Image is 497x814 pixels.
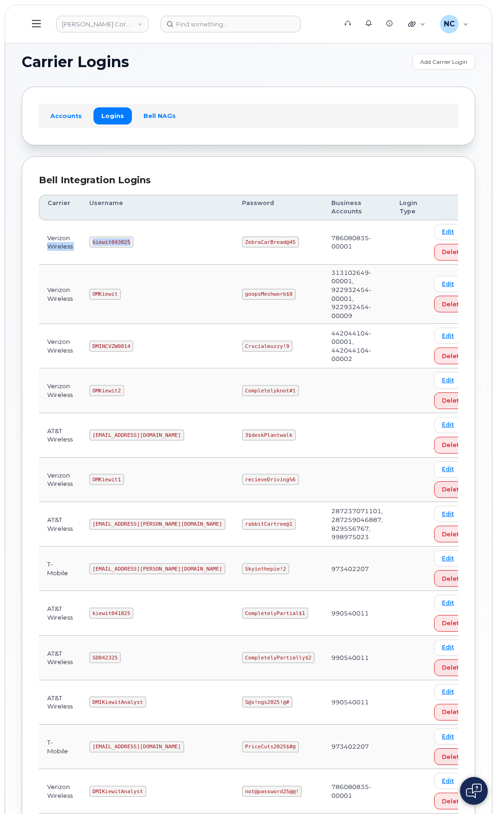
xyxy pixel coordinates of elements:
[434,570,471,587] button: Delete
[39,265,81,324] td: Verizon Wireless
[39,195,81,220] th: Carrier
[434,728,462,745] a: Edit
[242,652,315,663] code: CompletelyPartially$2
[434,296,471,312] button: Delete
[434,659,471,676] button: Delete
[89,696,146,708] code: DMIKiewitAnalyst
[434,224,462,240] a: Edit
[136,107,184,124] a: Bell NAGs
[434,526,471,542] button: Delete
[89,474,124,485] code: OMKiewit1
[39,502,81,547] td: AT&T Wireless
[89,341,133,352] code: DMINCVZW0814
[434,392,471,409] button: Delete
[89,429,184,441] code: [EMAIL_ADDRESS][DOMAIN_NAME]
[466,783,482,798] img: Open chat
[323,680,391,725] td: 990540011
[89,652,121,663] code: SD042325
[39,725,81,769] td: T-Mobile
[434,595,462,611] a: Edit
[242,741,299,752] code: PriceCuts2025$#@
[442,708,463,716] span: Delete
[323,636,391,680] td: 990540011
[242,563,289,574] code: Skyinthepie!2
[93,107,132,124] a: Logins
[323,265,391,324] td: 313102649-00001, 922932454-00001, 922932454-00009
[434,615,471,632] button: Delete
[39,591,81,635] td: AT&T Wireless
[242,474,299,485] code: recieveDriving%6
[242,696,292,708] code: S@v!ngs2025!@#
[39,220,81,265] td: Verizon Wireless
[89,741,184,752] code: [EMAIL_ADDRESS][DOMAIN_NAME]
[442,619,463,628] span: Delete
[39,769,81,814] td: Verizon Wireless
[442,663,463,672] span: Delete
[323,220,391,265] td: 786080835-00001
[39,324,81,368] td: Verizon Wireless
[442,248,463,256] span: Delete
[391,195,426,220] th: Login Type
[323,591,391,635] td: 990540011
[434,481,471,498] button: Delete
[39,547,81,591] td: T-Mobile
[323,769,391,814] td: 786080835-00001
[89,289,121,300] code: OMKiewit
[434,437,471,454] button: Delete
[434,348,471,364] button: Delete
[442,441,463,449] span: Delete
[434,550,462,566] a: Edit
[242,289,296,300] code: goopsMeshwork$8
[442,752,463,761] span: Delete
[323,725,391,769] td: 973402207
[412,54,475,70] a: Add Carrier Login
[242,341,292,352] code: Crucialmuzzy!9
[22,55,129,69] span: Carrier Logins
[242,786,302,797] code: not@password25@@!
[442,574,463,583] span: Delete
[89,385,124,396] code: OMKiewit2
[242,385,299,396] code: Completelyknot#1
[434,793,471,809] button: Delete
[89,608,133,619] code: kiewit041825
[89,786,146,797] code: DMIKiewitAnalyst
[242,236,299,248] code: ZebraCarBread@45
[442,485,463,494] span: Delete
[39,413,81,458] td: AT&T Wireless
[242,429,296,441] code: 3$deskPlantwalk
[434,684,462,700] a: Edit
[39,174,458,187] div: Bell Integration Logins
[434,417,462,433] a: Edit
[434,461,462,478] a: Edit
[89,563,225,574] code: [EMAIL_ADDRESS][PERSON_NAME][DOMAIN_NAME]
[242,519,296,530] code: rabbitCartree@1
[442,530,463,539] span: Delete
[323,547,391,591] td: 973402207
[434,704,471,721] button: Delete
[39,368,81,413] td: Verizon Wireless
[442,396,463,405] span: Delete
[434,640,462,656] a: Edit
[89,236,133,248] code: kiewit043025
[234,195,323,220] th: Password
[442,797,463,806] span: Delete
[242,608,308,619] code: CompletelyPartial$1
[434,506,462,522] a: Edit
[434,244,471,261] button: Delete
[323,324,391,368] td: 442044104-00001, 442044104-00002
[89,519,225,530] code: [EMAIL_ADDRESS][PERSON_NAME][DOMAIN_NAME]
[442,352,463,360] span: Delete
[434,328,462,344] a: Edit
[434,773,462,789] a: Edit
[39,680,81,725] td: AT&T Wireless
[39,458,81,502] td: Verizon Wireless
[442,300,463,309] span: Delete
[81,195,234,220] th: Username
[434,276,462,292] a: Edit
[323,502,391,547] td: 287237071101, 287259046887, 829556767, 998975023
[43,107,90,124] a: Accounts
[434,372,462,388] a: Edit
[323,195,391,220] th: Business Accounts
[39,636,81,680] td: AT&T Wireless
[434,748,471,765] button: Delete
